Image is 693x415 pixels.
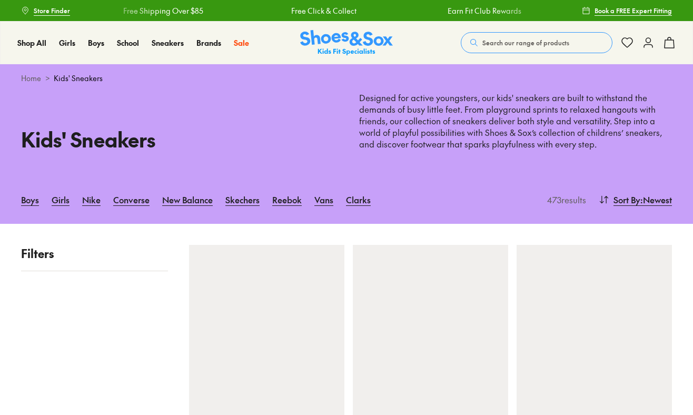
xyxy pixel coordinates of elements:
[359,92,672,150] p: Designed for active youngsters, our kids' sneakers are built to withstand the demands of busy lit...
[17,37,46,48] a: Shop All
[59,37,75,48] a: Girls
[234,37,249,48] a: Sale
[543,193,586,206] p: 473 results
[34,6,70,15] span: Store Finder
[88,37,104,48] a: Boys
[613,193,640,206] span: Sort By
[640,193,672,206] span: : Newest
[21,1,70,20] a: Store Finder
[599,188,672,211] button: Sort By:Newest
[152,37,184,48] a: Sneakers
[21,188,39,211] a: Boys
[54,73,103,84] span: Kids' Sneakers
[291,5,356,16] a: Free Click & Collect
[300,30,393,56] a: Shoes & Sox
[582,1,672,20] a: Book a FREE Expert Fitting
[448,5,521,16] a: Earn Fit Club Rewards
[52,188,70,211] a: Girls
[21,73,41,84] a: Home
[314,188,333,211] a: Vans
[123,5,203,16] a: Free Shipping Over $85
[482,38,569,47] span: Search our range of products
[82,188,101,211] a: Nike
[196,37,221,48] a: Brands
[117,37,139,48] a: School
[461,32,612,53] button: Search our range of products
[346,188,371,211] a: Clarks
[113,188,150,211] a: Converse
[300,30,393,56] img: SNS_Logo_Responsive.svg
[225,188,260,211] a: Skechers
[162,188,213,211] a: New Balance
[595,6,672,15] span: Book a FREE Expert Fitting
[272,188,302,211] a: Reebok
[21,245,168,262] p: Filters
[21,124,334,154] h1: Kids' Sneakers
[21,73,672,84] div: >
